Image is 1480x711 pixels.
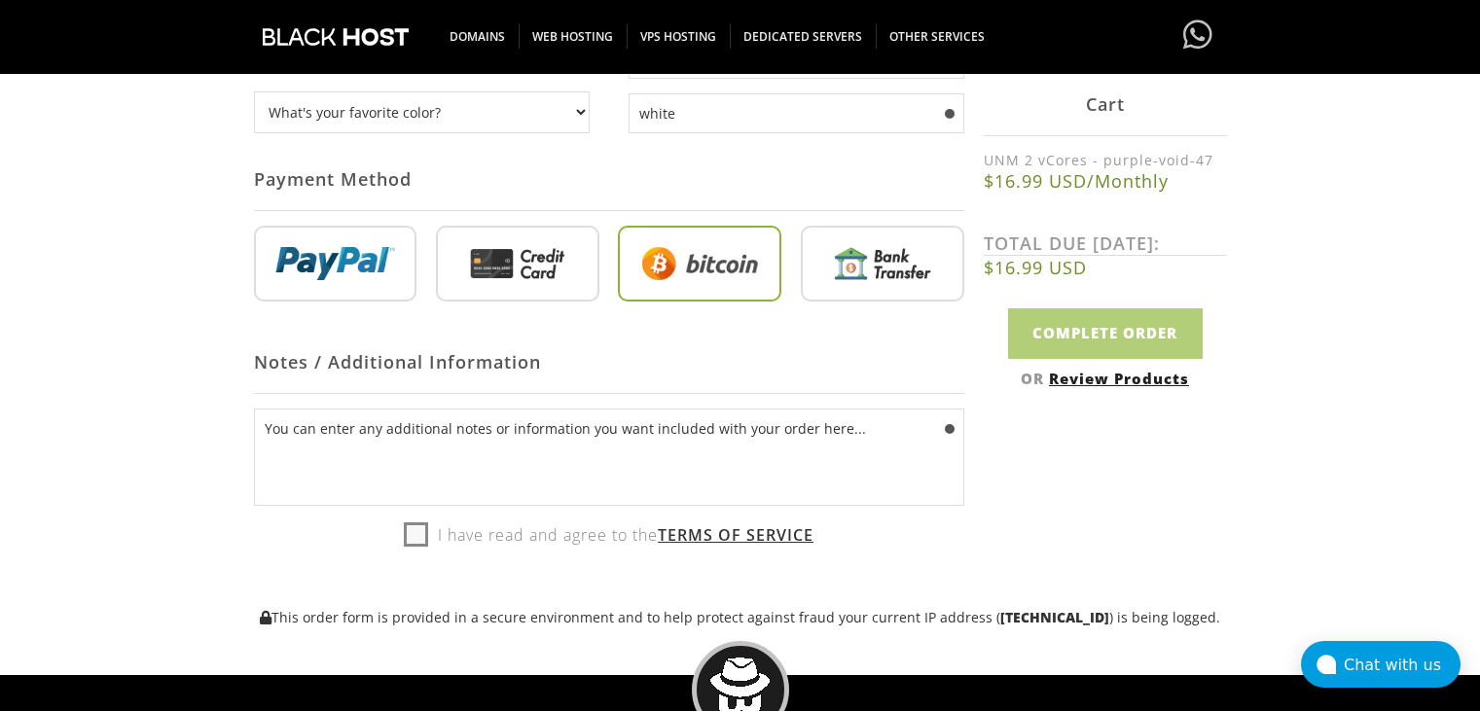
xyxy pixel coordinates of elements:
[436,24,520,49] span: DOMAINS
[984,73,1227,136] div: Cart
[254,148,964,211] div: Payment Method
[876,24,998,49] span: OTHER SERVICES
[254,608,1227,626] p: This order form is provided in a secure environment and to help protect against fraud your curren...
[627,24,731,49] span: VPS HOSTING
[1301,641,1461,688] button: Chat with us
[1344,656,1461,674] div: Chat with us
[618,226,781,302] img: Bitcoin.png
[984,368,1227,387] div: OR
[984,256,1227,279] b: $16.99 USD
[254,331,964,394] div: Notes / Additional Information
[629,93,964,133] input: Answer
[1008,308,1203,358] input: Complete Order
[404,520,813,550] label: I have read and agree to the
[436,226,599,302] img: Credit%20Card.png
[984,151,1227,169] label: UNM 2 vCores - purple-void-47
[519,24,628,49] span: WEB HOSTING
[984,231,1227,256] label: TOTAL DUE [DATE]:
[1000,608,1109,626] strong: [TECHNICAL_ID]
[801,226,964,302] img: Bank%20Transfer.png
[254,409,964,506] textarea: You can enter any additional notes or information you want included with your order here...
[730,24,877,49] span: DEDICATED SERVERS
[984,169,1227,193] b: $16.99 USD/Monthly
[1049,368,1189,387] a: Review Products
[254,226,417,302] img: PayPal.png
[658,524,813,546] a: Terms of Service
